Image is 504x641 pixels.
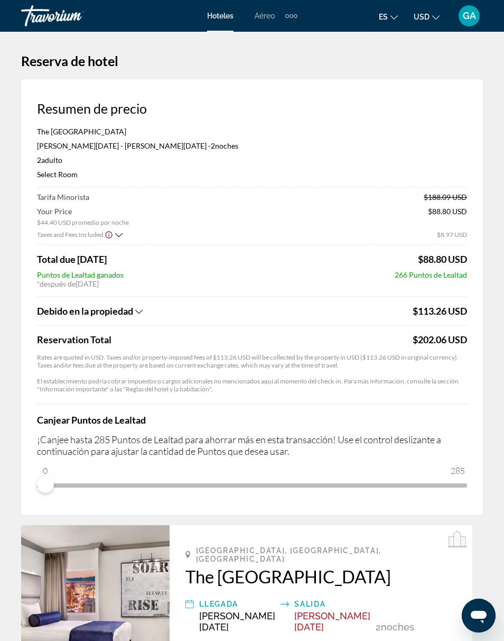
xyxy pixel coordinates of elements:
span: 2 [211,141,215,150]
p: Rates are quoted in USD. Taxes and/or property-imposed fees of $113.26 USD will be collected by t... [37,353,467,369]
span: es [379,13,388,21]
span: Adulto [41,155,62,164]
span: $113.26 USD [413,305,467,317]
a: The [GEOGRAPHIC_DATA] [185,566,456,587]
span: $88.80 USD [428,207,467,226]
span: noches [215,141,238,150]
div: $202.06 USD [413,334,467,345]
span: noches [381,621,414,633]
span: $88.80 USD [418,253,467,265]
a: Aéreo [255,12,275,20]
span: después de [40,279,76,288]
span: Tarifa Minorista [37,193,89,202]
a: Hoteles [207,12,234,20]
span: USD [414,13,430,21]
a: Travorium [21,2,127,30]
span: Total due [DATE] [37,253,107,265]
h4: Canjear Puntos de Lealtad [37,414,467,426]
span: Puntos de Lealtad ganados [37,270,124,279]
span: $44.40 USD promedio por noche [37,218,129,226]
button: Extra navigation items [285,7,297,24]
span: 2 [37,155,62,164]
span: [GEOGRAPHIC_DATA], [GEOGRAPHIC_DATA], [GEOGRAPHIC_DATA] [196,546,456,563]
button: Change currency [414,9,440,24]
h1: Reserva de hotel [21,53,483,69]
iframe: Botón para iniciar la ventana de mensajería [462,599,496,633]
span: 285 [449,464,466,477]
span: Taxes and Fees Included [37,231,104,239]
span: $8.97 USD [437,231,467,239]
p: Select Room [37,170,467,179]
span: 0 [41,464,49,477]
span: Debido en la propiedad [37,305,133,317]
div: * [DATE] [37,279,467,288]
p: [PERSON_NAME][DATE] - [PERSON_NAME][DATE] - [37,141,467,150]
button: Change language [379,9,398,24]
span: GA [463,11,476,21]
span: [PERSON_NAME][DATE] [199,610,275,633]
span: ngx-slider [37,476,54,493]
div: Llegada [199,598,275,610]
ngx-slider: ngx-slider [37,483,467,486]
p: El establecimiento podría cobrar impuestos o cargos adicionales no mencionados aquí al momento de... [37,377,467,393]
span: $188.09 USD [424,193,467,202]
h3: Resumen de precio [37,100,467,116]
span: Reservation Total [37,334,410,345]
div: Salida [294,598,370,610]
span: 2 [376,621,381,633]
p: The [GEOGRAPHIC_DATA] [37,127,467,136]
span: [PERSON_NAME][DATE] [294,610,370,633]
span: 266 Puntos de Lealtad [395,270,467,279]
span: Your Price [37,207,129,216]
button: User Menu [455,5,483,27]
p: ¡Canjee hasta 285 Puntos de Lealtad para ahorrar más en esta transacción! Use el control deslizan... [37,434,467,457]
button: Show Taxes and Fees breakdown [37,229,123,240]
button: Show Taxes and Fees disclaimer [105,230,113,239]
button: Show Taxes and Fees breakdown [37,305,410,317]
